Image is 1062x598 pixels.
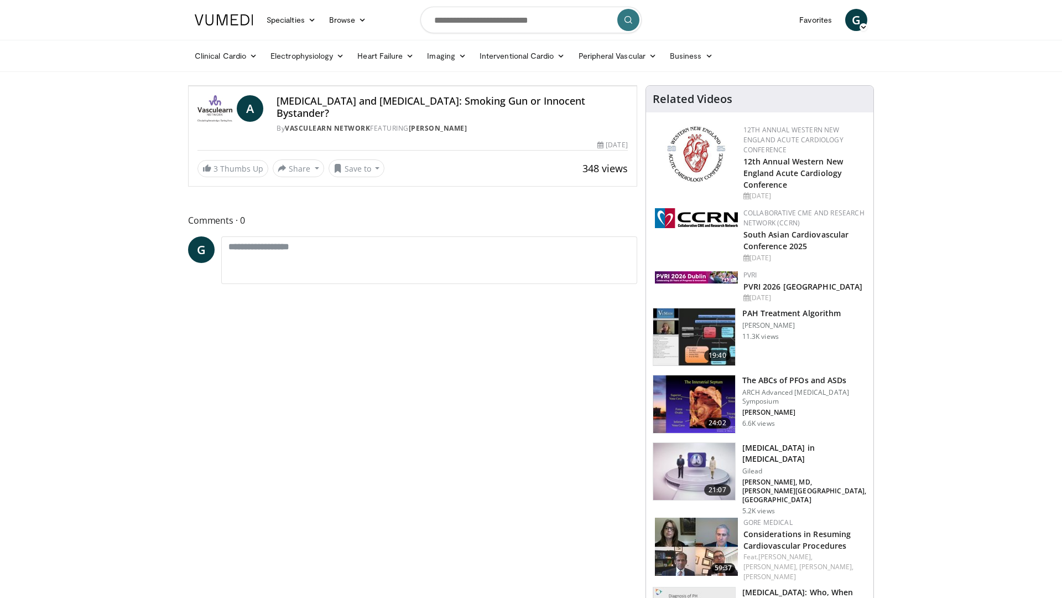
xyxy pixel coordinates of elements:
[742,375,867,386] h3: The ABCs of PFOs and ASDs
[285,123,370,133] a: Vasculearn Network
[653,443,735,501] img: 89ea4202-4603-4d4d-87c0-5758f871ffff.150x105_q85_crop-smart_upscale.jpg
[655,271,738,283] img: 33783847-ac93-4ca7-89f8-ccbd48ec16ca.webp.150x105_q85_autocrop_double_scale_upscale_version-0.2.jpg
[742,308,841,319] h3: PAH Treatment Algorithm
[655,518,738,576] img: e2c830be-3a53-4107-8000-560c79d4122f.150x105_q85_crop-smart_upscale.jpg
[351,45,420,67] a: Heart Failure
[793,9,839,31] a: Favorites
[742,388,867,406] p: ARCH Advanced [MEDICAL_DATA] Symposium
[277,123,628,133] div: By FEATURING
[742,467,867,476] p: Gilead
[653,308,867,367] a: 19:40 PAH Treatment Algorithm [PERSON_NAME] 11.3K views
[653,375,735,433] img: 3d2602c2-0fbf-4640-a4d7-b9bb9a5781b8.150x105_q85_crop-smart_upscale.jpg
[653,442,867,515] a: 21:07 [MEDICAL_DATA] in [MEDICAL_DATA] Gilead [PERSON_NAME], MD, [PERSON_NAME][GEOGRAPHIC_DATA], ...
[743,229,849,251] a: South Asian Cardiovascular Conference 2025
[743,253,865,263] div: [DATE]
[743,518,793,527] a: Gore Medical
[665,125,727,183] img: 0954f259-7907-4053-a817-32a96463ecc8.png.150x105_q85_autocrop_double_scale_upscale_version-0.2.png
[704,484,731,496] span: 21:07
[264,45,351,67] a: Electrophysiology
[742,408,867,417] p: [PERSON_NAME]
[322,9,373,31] a: Browse
[743,529,851,551] a: Considerations in Resuming Cardiovascular Procedures
[742,507,775,515] p: 5.2K views
[197,160,268,177] a: 3 Thumbs Up
[743,562,798,571] a: [PERSON_NAME],
[277,95,628,119] h4: [MEDICAL_DATA] and [MEDICAL_DATA]: Smoking Gun or Innocent Bystander?
[409,123,467,133] a: [PERSON_NAME]
[742,442,867,465] h3: [MEDICAL_DATA] in [MEDICAL_DATA]
[742,478,867,504] p: [PERSON_NAME], MD, [PERSON_NAME][GEOGRAPHIC_DATA], [GEOGRAPHIC_DATA]
[743,552,865,582] div: Feat.
[260,9,322,31] a: Specialties
[742,332,779,341] p: 11.3K views
[188,45,264,67] a: Clinical Cardio
[653,92,732,106] h4: Related Videos
[188,213,637,228] span: Comments 0
[799,562,853,571] a: [PERSON_NAME],
[653,308,735,366] img: 7dd380dd-ceaa-4490-954e-cf4743d61cf2.150x105_q85_crop-smart_upscale.jpg
[743,270,757,280] a: PVRI
[743,281,863,292] a: PVRI 2026 [GEOGRAPHIC_DATA]
[582,162,628,175] span: 348 views
[743,156,843,190] a: 12th Annual Western New England Acute Cardiology Conference
[420,7,642,33] input: Search topics, interventions
[273,159,324,177] button: Share
[743,572,796,581] a: [PERSON_NAME]
[572,45,663,67] a: Peripheral Vascular
[845,9,867,31] a: G
[743,191,865,201] div: [DATE]
[655,518,738,576] a: 59:37
[758,552,813,561] a: [PERSON_NAME],
[704,350,731,361] span: 19:40
[743,208,865,228] a: Collaborative CME and Research Network (CCRN)
[188,236,215,263] a: G
[663,45,720,67] a: Business
[742,419,775,428] p: 6.6K views
[655,208,738,228] img: a04ee3ba-8487-4636-b0fb-5e8d268f3737.png.150x105_q85_autocrop_double_scale_upscale_version-0.2.png
[195,14,253,25] img: VuMedi Logo
[711,563,735,573] span: 59:37
[743,125,844,154] a: 12th Annual Western New England Acute Cardiology Conference
[704,417,731,429] span: 24:02
[214,163,218,174] span: 3
[197,95,232,122] img: Vasculearn Network
[329,159,385,177] button: Save to
[237,95,263,122] a: A
[742,321,841,330] p: [PERSON_NAME]
[420,45,473,67] a: Imaging
[743,293,865,303] div: [DATE]
[473,45,572,67] a: Interventional Cardio
[653,375,867,434] a: 24:02 The ABCs of PFOs and ASDs ARCH Advanced [MEDICAL_DATA] Symposium [PERSON_NAME] 6.6K views
[597,140,627,150] div: [DATE]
